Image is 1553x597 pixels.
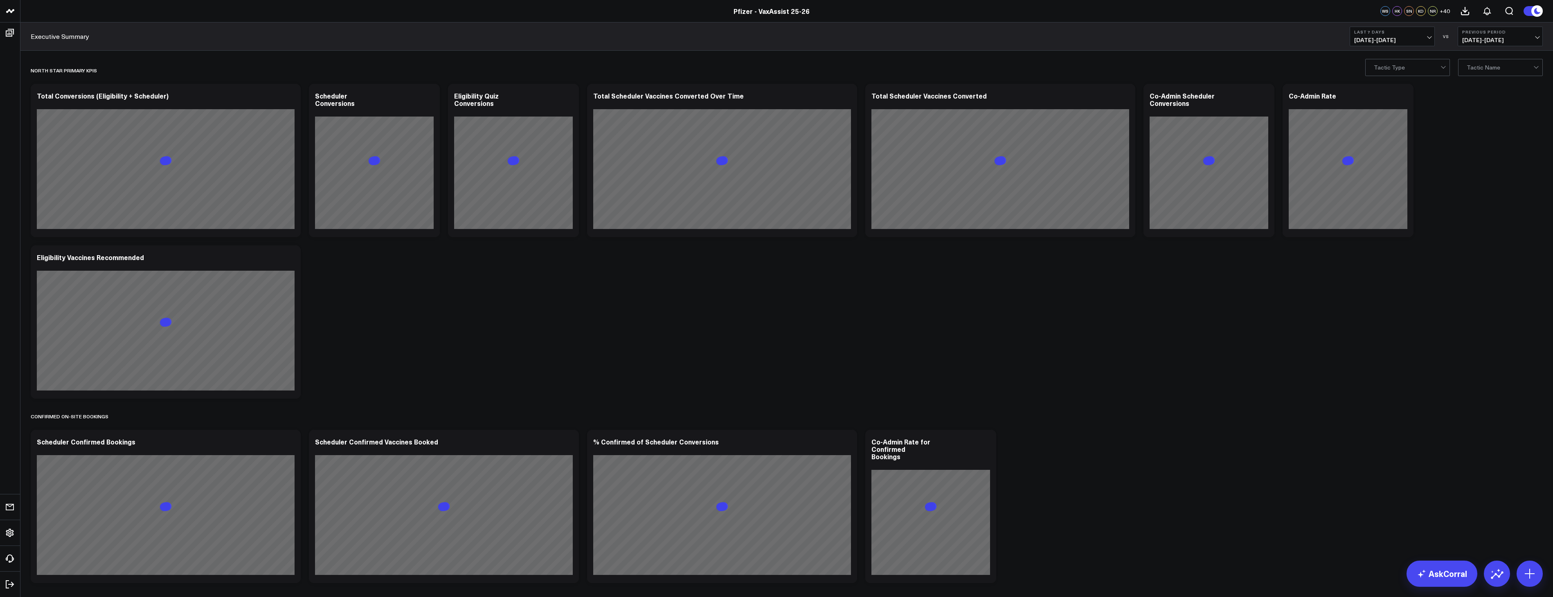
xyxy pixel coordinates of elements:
[37,253,144,262] div: Eligibility Vaccines Recommended
[1354,29,1430,34] b: Last 7 Days
[1440,6,1450,16] button: +40
[31,61,97,80] div: North Star Primary KPIs
[31,32,89,41] a: Executive Summary
[1392,6,1402,16] div: HK
[1428,6,1438,16] div: NR
[1150,91,1215,108] div: Co-Admin Scheduler Conversions
[1416,6,1426,16] div: KD
[1440,8,1450,14] span: + 40
[37,91,169,100] div: Total Conversions (Eligibility + Scheduler)
[871,437,930,461] div: Co-Admin Rate for Confirmed Bookings
[1289,91,1336,100] div: Co-Admin Rate
[1354,37,1430,43] span: [DATE] - [DATE]
[734,7,810,16] a: Pfizer - VaxAssist 25-26
[1350,27,1435,46] button: Last 7 Days[DATE]-[DATE]
[1439,34,1454,39] div: VS
[871,91,987,100] div: Total Scheduler Vaccines Converted
[454,91,499,108] div: Eligibility Quiz Conversions
[1404,6,1414,16] div: SN
[315,91,355,108] div: Scheduler Conversions
[1462,37,1538,43] span: [DATE] - [DATE]
[1407,561,1477,587] a: AskCorral
[1462,29,1538,34] b: Previous Period
[31,407,108,426] div: Confirmed On-Site Bookings
[315,437,438,446] div: Scheduler Confirmed Vaccines Booked
[37,437,135,446] div: Scheduler Confirmed Bookings
[1458,27,1543,46] button: Previous Period[DATE]-[DATE]
[593,91,744,100] div: Total Scheduler Vaccines Converted Over Time
[1380,6,1390,16] div: WS
[593,437,719,446] div: % Confirmed of Scheduler Conversions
